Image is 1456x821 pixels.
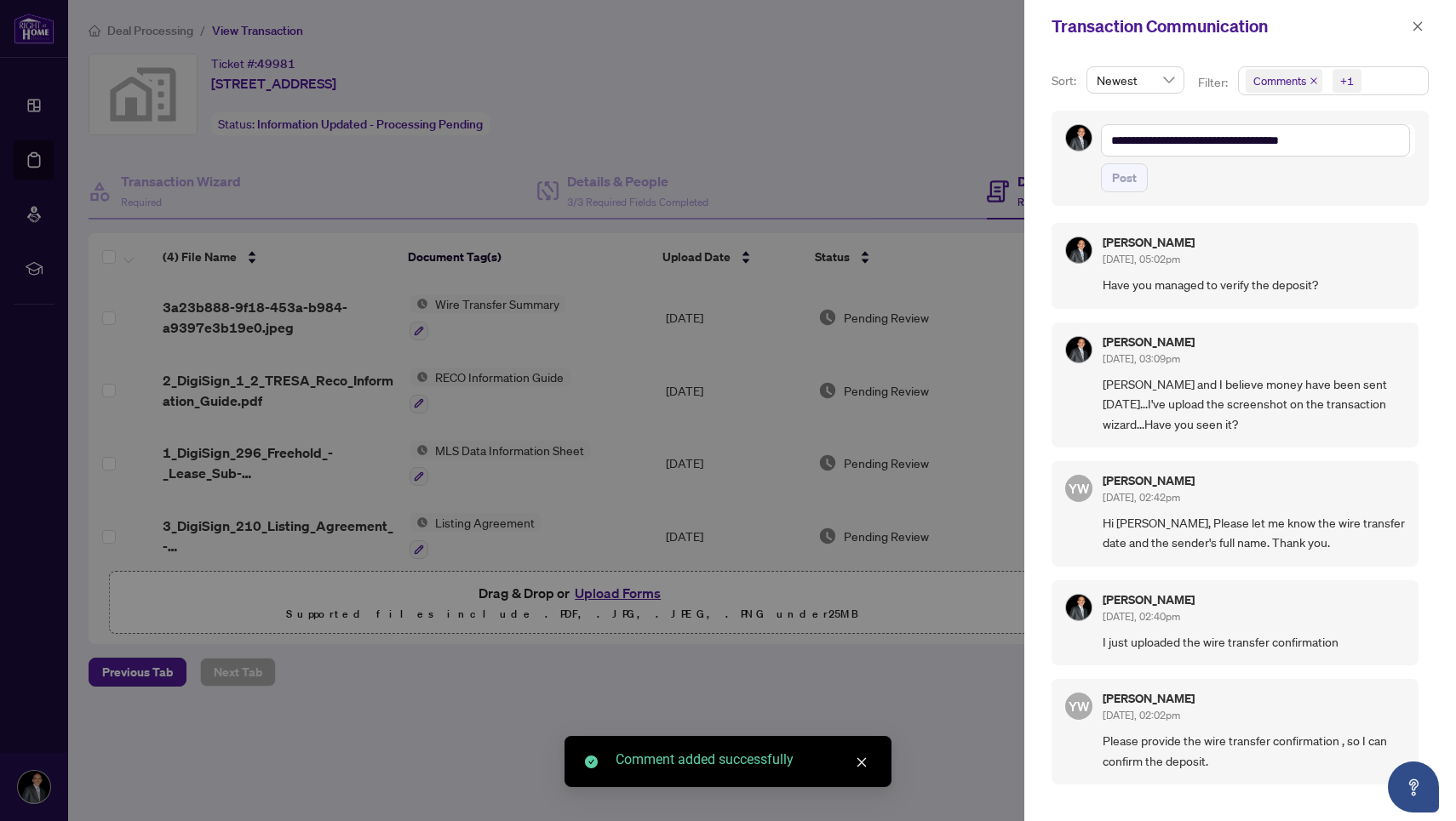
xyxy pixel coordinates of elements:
[1066,237,1092,263] img: Profile Icon
[1388,761,1439,812] button: Open asap
[1103,491,1180,504] span: [DATE], 02:42pm
[1310,77,1318,85] span: close
[1253,72,1306,89] span: Comments
[1103,374,1405,434] span: [PERSON_NAME] and I believe money have been sent [DATE]...I've upload the screenshot on the trans...
[1103,610,1180,623] span: [DATE], 02:40pm
[616,750,871,770] div: Comment added successfully
[1103,731,1405,771] span: Please provide the wire transfer confirmation , so I can confirm the deposit.
[1052,71,1080,90] p: Sort:
[1103,693,1195,704] h5: [PERSON_NAME]
[1103,513,1405,553] span: Hi [PERSON_NAME], Please let me know the wire transfer date and the sender's full name. Thank you.
[1103,253,1180,265] span: [DATE], 05:02pm
[1340,72,1354,89] div: +1
[1069,696,1090,716] span: YW
[1103,352,1180,365] span: [DATE], 03:09pm
[1246,69,1322,93] span: Comments
[1103,709,1180,721] span: [DATE], 02:02pm
[1101,163,1148,192] button: Post
[1103,237,1195,248] h5: [PERSON_NAME]
[1066,337,1092,362] img: Profile Icon
[1103,336,1195,348] h5: [PERSON_NAME]
[1066,125,1092,151] img: Profile Icon
[1052,14,1407,39] div: Transaction Communication
[1103,594,1195,606] h5: [PERSON_NAME]
[1198,73,1230,92] p: Filter:
[585,755,598,768] span: check-circle
[852,753,871,772] a: Close
[1097,67,1174,93] span: Newest
[1103,475,1195,487] h5: [PERSON_NAME]
[1103,275,1405,294] span: Have you managed to verify the deposit?
[1066,595,1092,620] img: Profile Icon
[1069,478,1090,499] span: YW
[1412,20,1424,32] span: close
[856,756,868,768] span: close
[1103,632,1405,652] span: I just uploaded the wire transfer confirmation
